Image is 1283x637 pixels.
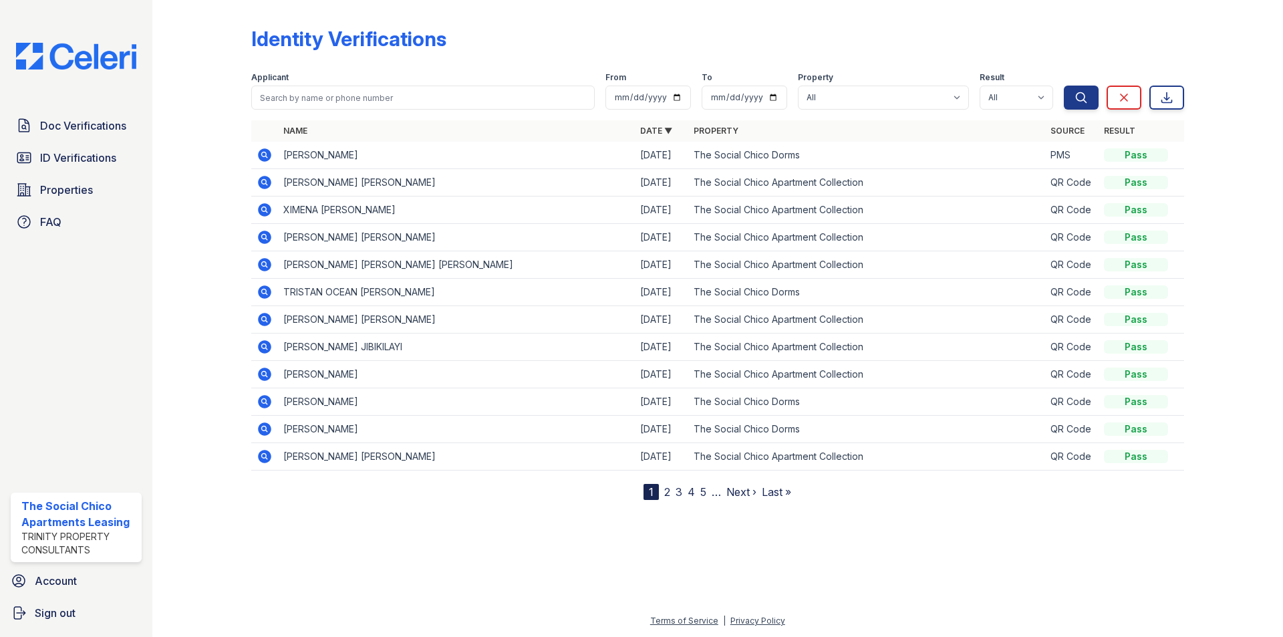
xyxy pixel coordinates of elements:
td: The Social Chico Apartment Collection [688,361,1045,388]
a: Properties [11,176,142,203]
td: The Social Chico Dorms [688,279,1045,306]
span: Sign out [35,605,76,621]
a: Next › [726,485,756,499]
div: Pass [1104,395,1168,408]
a: Sign out [5,600,147,626]
div: Pass [1104,422,1168,436]
div: Identity Verifications [251,27,446,51]
input: Search by name or phone number [251,86,595,110]
td: The Social Chico Apartment Collection [688,443,1045,471]
td: [DATE] [635,142,688,169]
td: QR Code [1045,279,1099,306]
div: Pass [1104,176,1168,189]
a: Source [1050,126,1085,136]
td: The Social Chico Dorms [688,388,1045,416]
td: The Social Chico Apartment Collection [688,334,1045,361]
span: ID Verifications [40,150,116,166]
td: The Social Chico Dorms [688,142,1045,169]
td: [DATE] [635,279,688,306]
td: [DATE] [635,251,688,279]
a: 5 [700,485,706,499]
td: XIMENA [PERSON_NAME] [278,197,635,224]
td: QR Code [1045,334,1099,361]
td: QR Code [1045,197,1099,224]
td: QR Code [1045,306,1099,334]
td: TRISTAN OCEAN [PERSON_NAME] [278,279,635,306]
td: [PERSON_NAME] [PERSON_NAME] [278,443,635,471]
td: The Social Chico Apartment Collection [688,306,1045,334]
div: Trinity Property Consultants [21,530,136,557]
div: Pass [1104,450,1168,463]
td: The Social Chico Apartment Collection [688,251,1045,279]
a: Doc Verifications [11,112,142,139]
td: [PERSON_NAME] [PERSON_NAME] [278,306,635,334]
div: The Social Chico Apartments Leasing [21,498,136,530]
td: [PERSON_NAME] [278,416,635,443]
span: Properties [40,182,93,198]
td: [DATE] [635,197,688,224]
div: Pass [1104,231,1168,244]
td: [PERSON_NAME] [278,361,635,388]
div: Pass [1104,368,1168,381]
a: Name [283,126,307,136]
span: FAQ [40,214,61,230]
td: [DATE] [635,443,688,471]
td: QR Code [1045,361,1099,388]
td: The Social Chico Apartment Collection [688,169,1045,197]
div: Pass [1104,203,1168,217]
div: Pass [1104,258,1168,271]
td: [PERSON_NAME] JIBIKILAYI [278,334,635,361]
td: PMS [1045,142,1099,169]
td: The Social Chico Apartment Collection [688,197,1045,224]
td: [PERSON_NAME] [PERSON_NAME] [278,224,635,251]
label: From [605,72,626,83]
a: ID Verifications [11,144,142,171]
div: Pass [1104,285,1168,299]
td: [DATE] [635,361,688,388]
label: Applicant [251,72,289,83]
span: Account [35,573,77,589]
label: Result [980,72,1004,83]
div: Pass [1104,313,1168,326]
td: QR Code [1045,416,1099,443]
td: [DATE] [635,224,688,251]
td: [DATE] [635,334,688,361]
div: | [723,616,726,626]
td: QR Code [1045,251,1099,279]
td: [PERSON_NAME] [278,142,635,169]
a: Terms of Service [650,616,718,626]
a: Account [5,567,147,594]
td: [PERSON_NAME] [PERSON_NAME] [278,169,635,197]
div: Pass [1104,340,1168,354]
img: CE_Logo_Blue-a8612792a0a2168367f1c8372b55b34899dd931a85d93a1a3d3e32e68fde9ad4.png [5,43,147,70]
a: FAQ [11,209,142,235]
label: To [702,72,712,83]
td: [DATE] [635,388,688,416]
a: 3 [676,485,682,499]
td: QR Code [1045,443,1099,471]
td: [PERSON_NAME] [278,388,635,416]
a: Privacy Policy [730,616,785,626]
a: Property [694,126,738,136]
td: The Social Chico Apartment Collection [688,224,1045,251]
span: Doc Verifications [40,118,126,134]
td: QR Code [1045,388,1099,416]
a: Result [1104,126,1135,136]
div: Pass [1104,148,1168,162]
td: QR Code [1045,169,1099,197]
td: The Social Chico Dorms [688,416,1045,443]
td: [DATE] [635,306,688,334]
span: … [712,484,721,500]
td: [PERSON_NAME] [PERSON_NAME] [PERSON_NAME] [278,251,635,279]
a: 2 [664,485,670,499]
td: QR Code [1045,224,1099,251]
a: 4 [688,485,695,499]
td: [DATE] [635,416,688,443]
a: Last » [762,485,791,499]
td: [DATE] [635,169,688,197]
a: Date ▼ [640,126,672,136]
label: Property [798,72,833,83]
div: 1 [644,484,659,500]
